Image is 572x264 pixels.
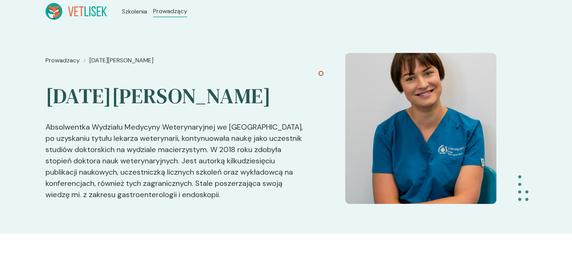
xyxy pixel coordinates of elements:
img: dae9c661-69ba-4eac-98df-5e9f22c2ce8c_Pola+Borusewicz.jpg [345,53,496,204]
a: Prowadzacy [46,56,80,65]
a: [DATE][PERSON_NAME] [90,56,153,65]
h2: [DATE][PERSON_NAME] [46,68,308,109]
a: Szkolenia [122,7,147,16]
p: Absolwentka Wydziału Medycyny Weterynaryjnej we [GEOGRAPHIC_DATA], po uzyskaniu tytułu lekarza we... [46,109,308,200]
a: Prowadzący [153,7,187,16]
